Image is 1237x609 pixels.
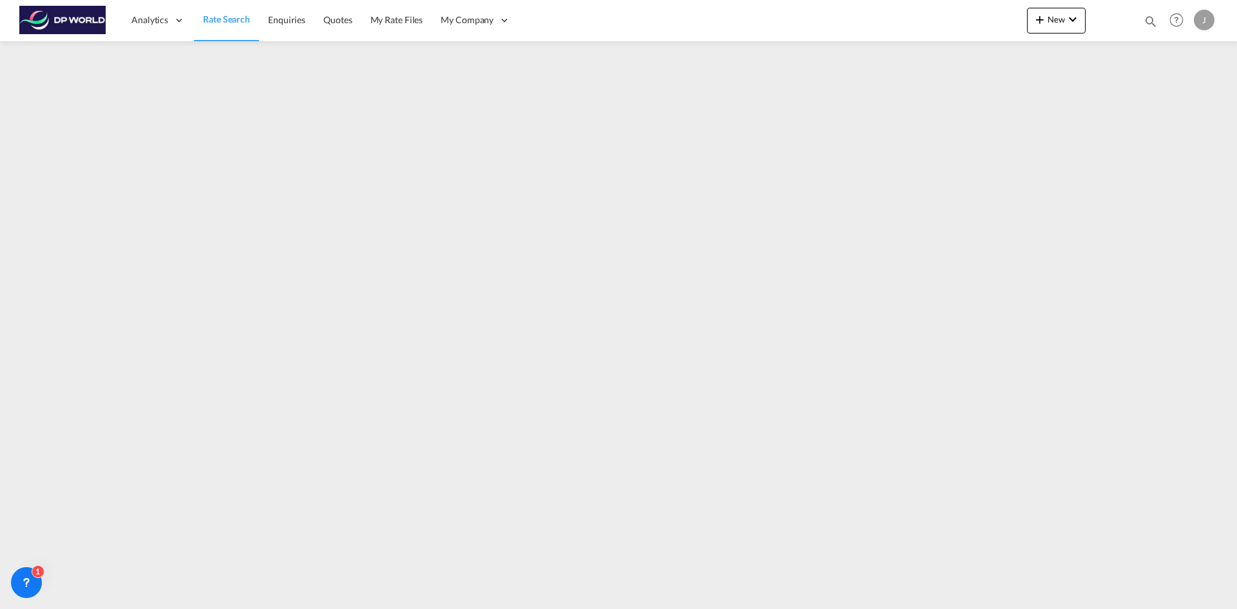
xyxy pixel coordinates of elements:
span: Analytics [131,14,168,26]
button: icon-plus 400-fgNewicon-chevron-down [1027,8,1086,34]
span: Quotes [323,14,352,25]
span: My Rate Files [370,14,423,25]
div: J [1194,10,1214,30]
div: icon-magnify [1144,14,1158,34]
div: Help [1165,9,1194,32]
md-icon: icon-plus 400-fg [1032,12,1048,27]
md-icon: icon-chevron-down [1065,12,1080,27]
span: New [1032,14,1080,24]
span: Help [1165,9,1187,31]
img: c08ca190194411f088ed0f3ba295208c.png [19,6,106,35]
md-icon: icon-magnify [1144,14,1158,28]
span: My Company [441,14,494,26]
span: Rate Search [203,14,250,24]
span: Enquiries [268,14,305,25]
